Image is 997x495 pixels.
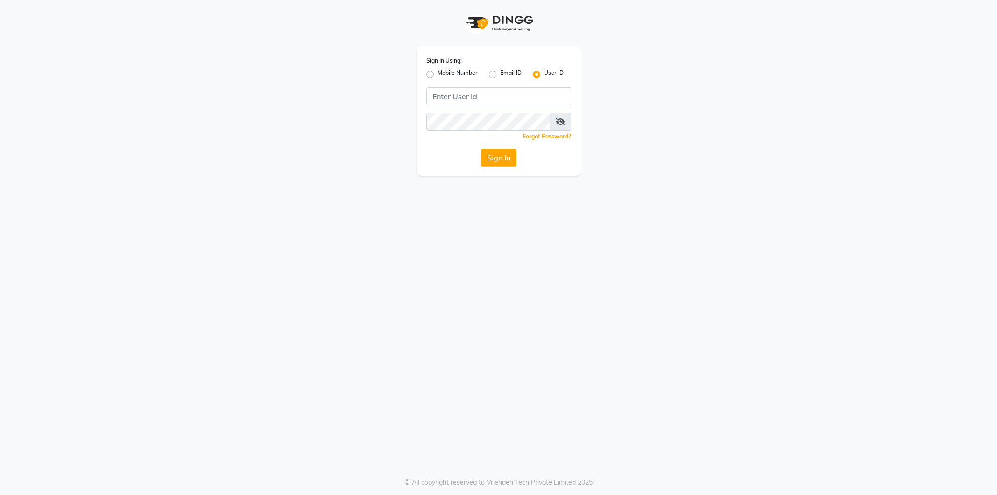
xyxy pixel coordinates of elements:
img: logo1.svg [461,9,536,37]
input: Username [426,113,550,131]
label: Email ID [500,69,522,80]
input: Username [426,87,571,105]
label: Mobile Number [438,69,478,80]
button: Sign In [481,149,516,167]
a: Forgot Password? [523,133,571,140]
label: Sign In Using: [426,57,462,65]
label: User ID [544,69,564,80]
